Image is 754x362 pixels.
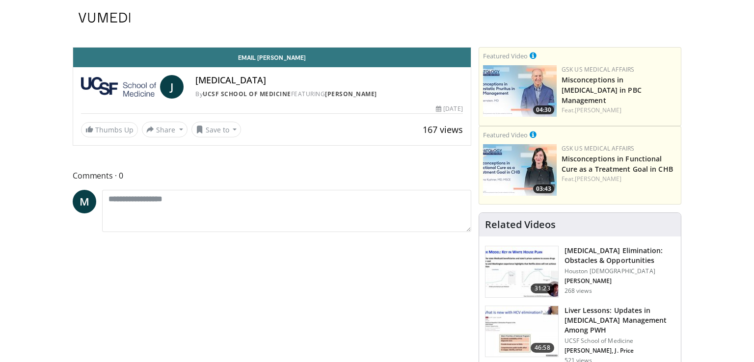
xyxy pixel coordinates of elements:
a: 03:43 [483,144,557,196]
a: Thumbs Up [81,122,138,137]
span: 31:23 [531,284,554,293]
a: M [73,190,96,213]
p: UCSF School of Medicine [565,337,675,345]
a: Email [PERSON_NAME] [73,48,471,67]
a: This is paid for by GSK US Medical Affairs [530,50,537,61]
div: Feat. [562,106,677,115]
span: Comments 0 [73,169,471,182]
img: ceffc68c-9117-406a-ad8a-89f977a35659.150x105_q85_crop-smart_upscale.jpg [485,306,558,357]
a: GSK US Medical Affairs [562,65,635,74]
a: Misconceptions in Functional Cure as a Treatment Goal in CHB [562,154,673,174]
span: 167 views [423,124,463,135]
p: Houston [DEMOGRAPHIC_DATA] [565,267,675,275]
img: aa8aa058-1558-4842-8c0c-0d4d7a40e65d.jpg.150x105_q85_crop-smart_upscale.jpg [483,65,557,117]
div: By FEATURING [195,90,462,99]
a: GSK US Medical Affairs [562,144,635,153]
a: UCSF School of Medicine [203,90,291,98]
p: Norah Terrault [565,277,675,285]
div: Feat. [562,175,677,183]
p: Jessica Briggs [565,347,675,355]
a: [PERSON_NAME] [325,90,377,98]
h3: [MEDICAL_DATA] Elimination: Obstacles & Opportunities [565,246,675,265]
img: 7c604205-0ee6-46dd-b1d8-4e7e851675f2.150x105_q85_crop-smart_upscale.jpg [485,246,558,297]
h4: [MEDICAL_DATA] [195,75,462,86]
span: 03:43 [533,184,554,193]
a: Misconceptions in [MEDICAL_DATA] in PBC Management [562,75,642,105]
a: 31:23 [MEDICAL_DATA] Elimination: Obstacles & Opportunities Houston [DEMOGRAPHIC_DATA] [PERSON_NA... [485,246,675,298]
small: Featured Video [483,52,528,60]
a: J [160,75,184,99]
img: VuMedi Logo [79,13,131,23]
a: [PERSON_NAME] [575,106,621,114]
h3: Liver Lessons: Updates in [MEDICAL_DATA] Management Among PWH [565,306,675,335]
span: 46:58 [531,343,554,353]
img: 946a363f-977e-482f-b70f-f1516cc744c3.jpg.150x105_q85_crop-smart_upscale.jpg [483,144,557,196]
small: Featured Video [483,130,528,139]
button: Save to [191,122,242,137]
h4: Related Videos [485,219,556,231]
span: 04:30 [533,105,554,114]
button: Share [142,122,188,137]
a: 04:30 [483,65,557,117]
a: This is paid for by GSK US Medical Affairs [530,129,537,140]
img: UCSF School of Medicine [81,75,156,99]
p: 268 views [565,287,592,295]
a: [PERSON_NAME] [575,175,621,183]
div: [DATE] [436,104,462,113]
